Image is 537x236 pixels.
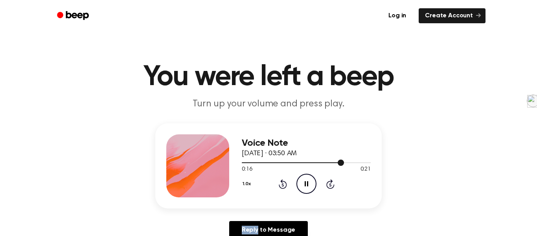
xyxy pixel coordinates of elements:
[381,7,414,25] a: Log in
[242,165,252,174] span: 0:16
[360,165,371,174] span: 0:21
[242,138,371,149] h3: Voice Note
[51,8,96,24] a: Beep
[118,98,419,111] p: Turn up your volume and press play.
[242,150,297,157] span: [DATE] · 03:50 AM
[67,63,470,91] h1: You were left a beep
[242,177,254,191] button: 1.0x
[419,8,486,23] a: Create Account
